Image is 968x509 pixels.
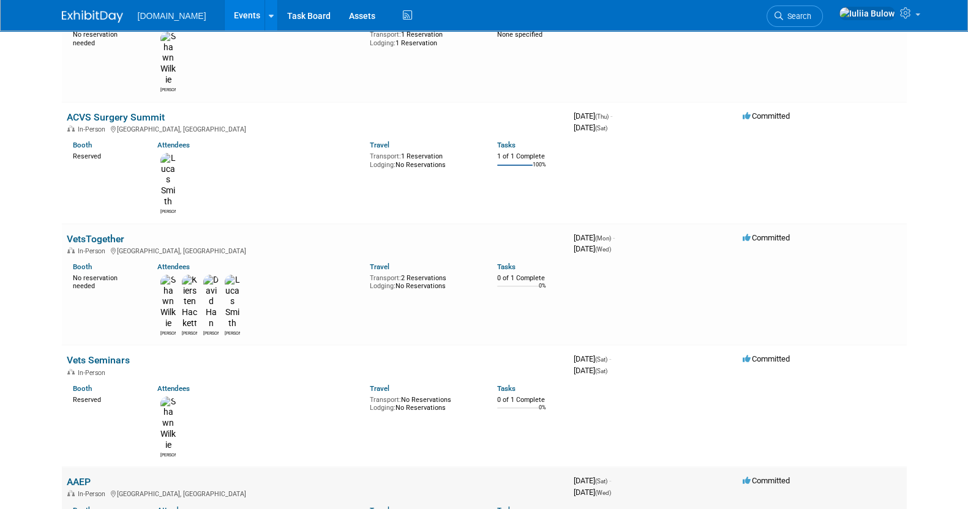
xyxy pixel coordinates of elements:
[839,7,895,20] img: Iuliia Bulow
[62,10,123,23] img: ExhibitDay
[78,490,109,498] span: In-Person
[73,262,92,271] a: Booth
[497,384,516,393] a: Tasks
[574,488,611,497] span: [DATE]
[574,476,611,485] span: [DATE]
[160,396,176,451] img: Shawn Wilkie
[225,275,240,329] img: Lucas Smith
[743,476,790,485] span: Committed
[78,125,109,133] span: In-Person
[182,275,197,329] img: Kiersten Hackett
[157,141,190,149] a: Attendees
[78,369,109,377] span: In-Person
[160,153,176,207] img: Lucas Smith
[539,404,546,421] td: 0%
[497,152,564,161] div: 1 of 1 Complete
[67,488,564,498] div: [GEOGRAPHIC_DATA], [GEOGRAPHIC_DATA]
[574,244,611,253] span: [DATE]
[73,393,140,404] div: Reserved
[743,111,790,121] span: Committed
[609,354,611,363] span: -
[574,354,611,363] span: [DATE]
[157,262,190,271] a: Attendees
[609,476,611,485] span: -
[574,233,615,242] span: [DATE]
[67,125,75,132] img: In-Person Event
[370,393,479,412] div: No Reservations No Reservations
[783,12,811,21] span: Search
[613,233,615,242] span: -
[370,152,401,160] span: Transport:
[595,125,607,132] span: (Sat)
[595,478,607,485] span: (Sat)
[370,274,401,282] span: Transport:
[497,31,542,39] span: None specified
[67,354,130,366] a: Vets Seminars
[595,368,607,374] span: (Sat)
[743,233,790,242] span: Committed
[67,476,91,488] a: AAEP
[595,235,611,242] span: (Mon)
[138,11,206,21] span: [DOMAIN_NAME]
[497,262,516,271] a: Tasks
[595,246,611,253] span: (Wed)
[370,161,396,169] span: Lodging:
[370,150,479,169] div: 1 Reservation No Reservations
[497,141,516,149] a: Tasks
[370,31,401,39] span: Transport:
[767,6,823,27] a: Search
[225,329,240,336] div: Lucas Smith
[203,275,219,329] img: David Han
[574,366,607,375] span: [DATE]
[73,272,140,291] div: No reservation needed
[497,396,564,404] div: 0 of 1 Complete
[370,141,389,149] a: Travel
[67,124,564,133] div: [GEOGRAPHIC_DATA], [GEOGRAPHIC_DATA]
[533,162,546,178] td: 100%
[203,329,219,336] div: David Han
[574,123,607,132] span: [DATE]
[67,245,564,255] div: [GEOGRAPHIC_DATA], [GEOGRAPHIC_DATA]
[160,31,176,86] img: Shawn Wilkie
[67,233,124,245] a: VetsTogether
[370,384,389,393] a: Travel
[182,329,197,336] div: Kiersten Hackett
[595,356,607,363] span: (Sat)
[370,262,389,271] a: Travel
[743,354,790,363] span: Committed
[67,490,75,496] img: In-Person Event
[67,247,75,253] img: In-Person Event
[73,141,92,149] a: Booth
[73,28,140,47] div: No reservation needed
[370,272,479,291] div: 2 Reservations No Reservations
[160,451,176,458] div: Shawn Wilkie
[574,111,612,121] span: [DATE]
[370,404,396,412] span: Lodging:
[160,86,176,93] div: Shawn Wilkie
[67,369,75,375] img: In-Person Event
[67,111,165,123] a: ACVS Surgery Summit
[595,489,611,496] span: (Wed)
[160,207,176,215] div: Lucas Smith
[157,384,190,393] a: Attendees
[78,247,109,255] span: In-Person
[497,274,564,283] div: 0 of 1 Complete
[595,113,609,120] span: (Thu)
[370,396,401,404] span: Transport:
[160,329,176,336] div: Shawn Wilkie
[160,275,176,329] img: Shawn Wilkie
[73,150,140,161] div: Reserved
[370,282,396,290] span: Lodging:
[370,39,396,47] span: Lodging:
[539,283,546,299] td: 0%
[370,28,479,47] div: 1 Reservation 1 Reservation
[73,384,92,393] a: Booth
[610,111,612,121] span: -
